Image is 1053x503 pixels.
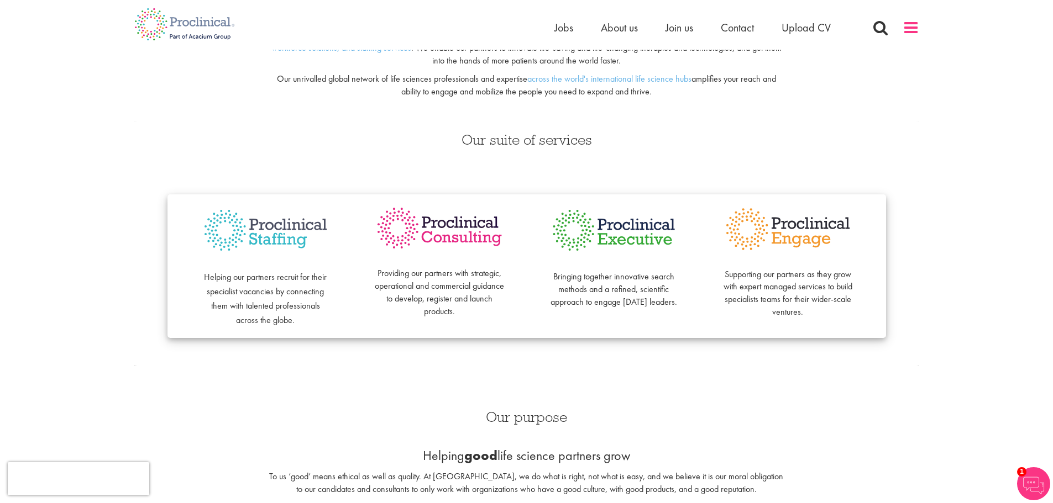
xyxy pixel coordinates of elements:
[782,20,831,35] a: Upload CV
[527,73,691,84] a: across the world's international life science hubs
[1017,467,1026,476] span: 1
[268,410,785,424] h3: Our purpose
[375,255,505,318] p: Providing our partners with strategic, operational and commercial guidance to develop, register a...
[268,73,785,98] p: Our unrivalled global network of life sciences professionals and expertise amplifies your reach a...
[201,205,331,256] img: Proclinical Staffing
[549,205,679,255] img: Proclinical Executive
[8,462,149,495] iframe: reCAPTCHA
[723,205,853,253] img: Proclinical Engage
[134,133,919,147] h3: Our suite of services
[601,20,638,35] a: About us
[1017,467,1050,500] img: Chatbot
[723,256,853,319] p: Supporting our partners as they grow with expert managed services to build specialists teams for ...
[268,470,785,496] p: To us ‘good’ means ethical as well as quality. At [GEOGRAPHIC_DATA], we do what is right, not wha...
[464,447,497,464] b: good
[268,446,785,465] p: Helping life science partners grow
[666,20,693,35] a: Join us
[721,20,754,35] a: Contact
[375,205,505,251] img: Proclinical Consulting
[204,271,327,326] span: Helping our partners recruit for their specialist vacancies by connecting them with talented prof...
[549,258,679,308] p: Bringing together innovative search methods and a refined, scientific approach to engage [DATE] l...
[554,20,573,35] a: Jobs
